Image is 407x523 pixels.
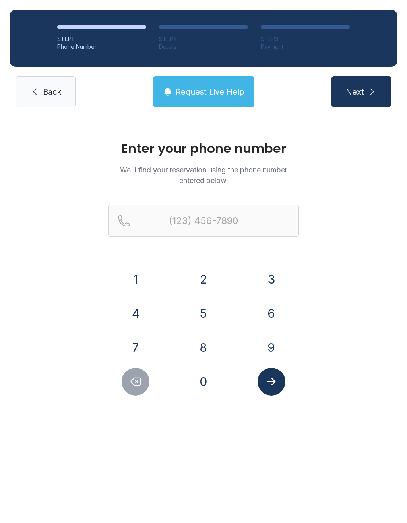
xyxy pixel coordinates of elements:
[190,368,217,396] button: 0
[57,35,146,43] div: STEP 1
[346,86,364,97] span: Next
[57,43,146,51] div: Phone Number
[108,205,299,237] input: Reservation phone number
[159,35,248,43] div: STEP 2
[122,334,149,361] button: 7
[258,299,285,327] button: 6
[258,368,285,396] button: Submit lookup form
[122,368,149,396] button: Delete number
[122,265,149,293] button: 1
[176,86,244,97] span: Request Live Help
[159,43,248,51] div: Details
[190,265,217,293] button: 2
[261,43,350,51] div: Payment
[190,299,217,327] button: 5
[43,86,61,97] span: Back
[190,334,217,361] button: 8
[122,299,149,327] button: 4
[258,334,285,361] button: 9
[261,35,350,43] div: STEP 3
[108,142,299,155] h1: Enter your phone number
[108,164,299,186] p: We'll find your reservation using the phone number entered below.
[258,265,285,293] button: 3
